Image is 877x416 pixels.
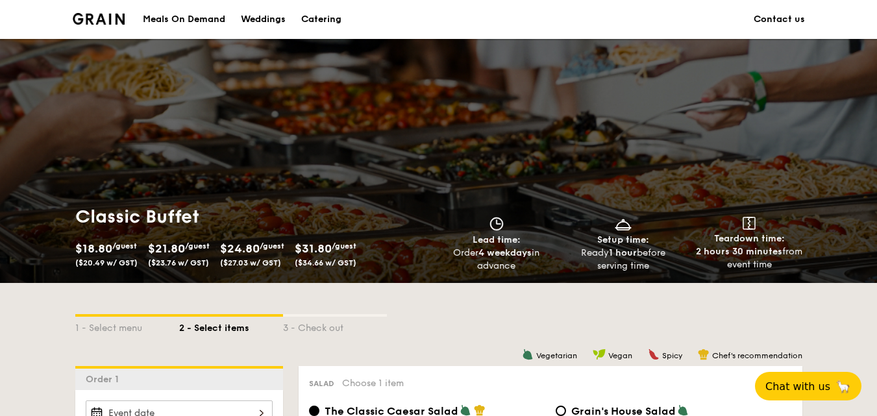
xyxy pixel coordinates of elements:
[698,349,710,360] img: icon-chef-hat.a58ddaea.svg
[593,349,606,360] img: icon-vegan.f8ff3823.svg
[309,379,334,388] span: Salad
[73,13,125,25] img: Grain
[522,349,534,360] img: icon-vegetarian.fe4039eb.svg
[597,234,649,245] span: Setup time:
[487,217,506,231] img: icon-clock.2db775ea.svg
[75,241,112,256] span: $18.80
[260,241,284,251] span: /guest
[608,351,632,360] span: Vegan
[148,258,209,267] span: ($23.76 w/ GST)
[185,241,210,251] span: /guest
[648,349,660,360] img: icon-spicy.37a8142b.svg
[712,351,802,360] span: Chef's recommendation
[112,241,137,251] span: /guest
[677,404,689,416] img: icon-vegetarian.fe4039eb.svg
[148,241,185,256] span: $21.80
[75,258,138,267] span: ($20.49 w/ GST)
[474,404,486,416] img: icon-chef-hat.a58ddaea.svg
[439,247,555,273] div: Order in advance
[835,379,851,394] span: 🦙
[609,247,637,258] strong: 1 hour
[743,217,756,230] img: icon-teardown.65201eee.svg
[75,205,434,228] h1: Classic Buffet
[696,246,782,257] strong: 2 hours 30 minutes
[332,241,356,251] span: /guest
[73,13,125,25] a: Logotype
[691,245,808,271] div: from event time
[295,258,356,267] span: ($34.66 w/ GST)
[478,247,532,258] strong: 4 weekdays
[755,372,861,400] button: Chat with us🦙
[220,241,260,256] span: $24.80
[613,217,633,231] img: icon-dish.430c3a2e.svg
[662,351,682,360] span: Spicy
[309,406,319,416] input: The Classic Caesar Saladromaine lettuce, croutons, shaved parmesan flakes, cherry tomatoes, house...
[86,374,124,385] span: Order 1
[220,258,281,267] span: ($27.03 w/ GST)
[75,317,179,335] div: 1 - Select menu
[283,317,387,335] div: 3 - Check out
[556,406,566,416] input: Grain's House Saladcorn kernel, roasted sesame dressing, cherry tomato
[536,351,577,360] span: Vegetarian
[295,241,332,256] span: $31.80
[473,234,521,245] span: Lead time:
[565,247,681,273] div: Ready before serving time
[765,380,830,393] span: Chat with us
[342,378,404,389] span: Choose 1 item
[460,404,471,416] img: icon-vegetarian.fe4039eb.svg
[179,317,283,335] div: 2 - Select items
[714,233,785,244] span: Teardown time:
